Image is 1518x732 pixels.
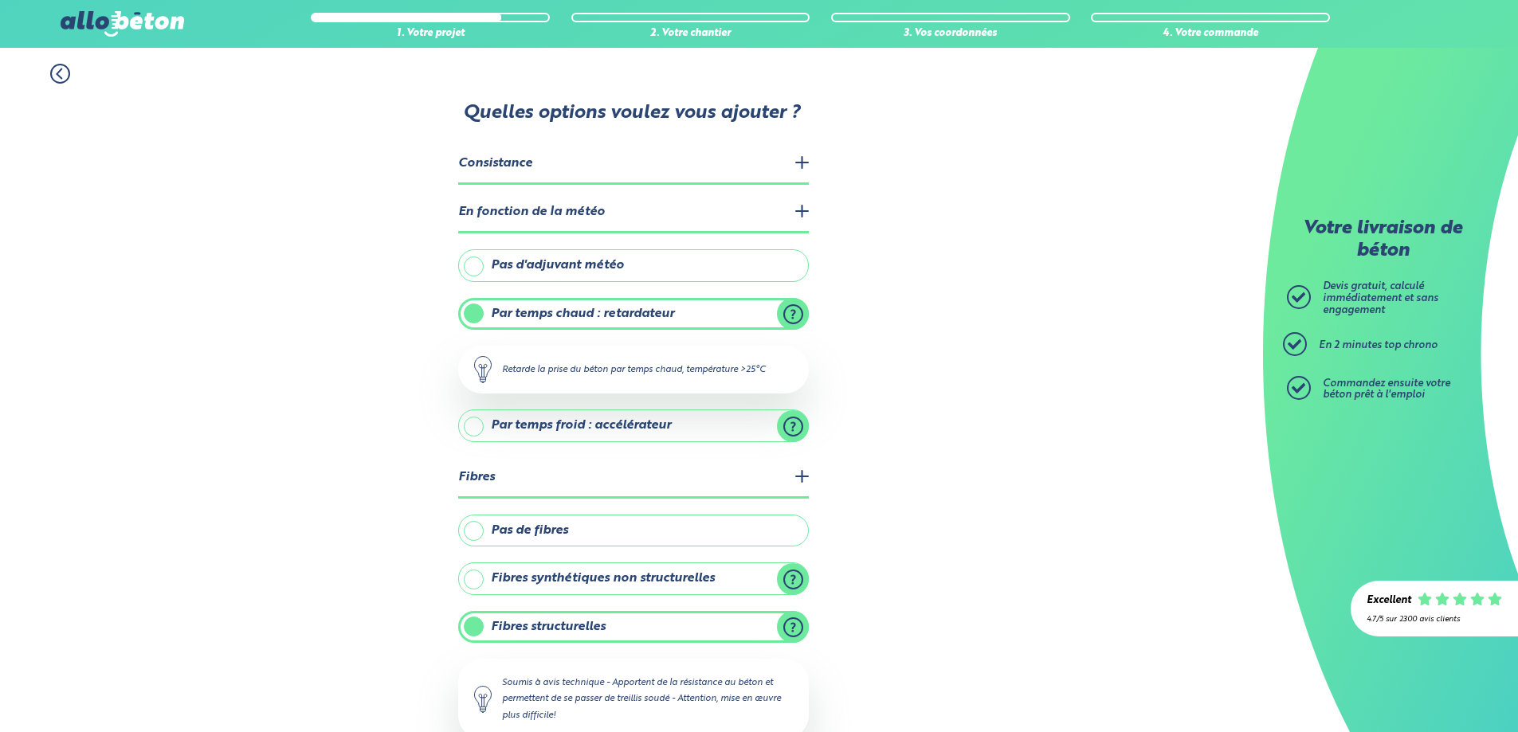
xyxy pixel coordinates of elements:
[458,346,809,393] div: Retarde la prise du béton par temps chaud, température >25°C
[1367,595,1411,607] div: Excellent
[311,28,550,40] div: 1. Votre projet
[1367,615,1502,624] div: 4.7/5 sur 2300 avis clients
[458,562,809,594] label: Fibres synthétiques non structurelles
[458,515,809,546] label: Pas de fibres
[458,249,809,281] label: Pas d'adjuvant météo
[457,103,807,125] p: Quelles options voulez vous ajouter ?
[1291,218,1474,262] p: Votre livraison de béton
[571,28,810,40] div: 2. Votre chantier
[458,298,809,330] label: Par temps chaud : retardateur
[61,11,183,37] img: allobéton
[1376,670,1500,714] iframe: Help widget launcher
[458,409,809,441] label: Par temps froid : accélérateur
[458,458,809,499] legend: Fibres
[831,28,1070,40] div: 3. Vos coordonnées
[1323,281,1438,315] span: Devis gratuit, calculé immédiatement et sans engagement
[458,611,809,643] label: Fibres structurelles
[1091,28,1330,40] div: 4. Votre commande
[458,193,809,233] legend: En fonction de la météo
[458,144,809,185] legend: Consistance
[1323,378,1450,401] span: Commandez ensuite votre béton prêt à l'emploi
[1319,340,1438,350] span: En 2 minutes top chrono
